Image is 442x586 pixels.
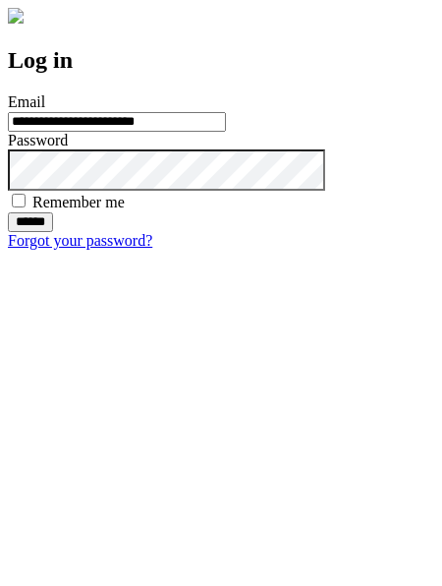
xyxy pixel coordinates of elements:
[8,232,152,249] a: Forgot your password?
[8,132,68,148] label: Password
[8,47,434,74] h2: Log in
[8,93,45,110] label: Email
[32,194,125,210] label: Remember me
[8,8,24,24] img: logo-4e3dc11c47720685a147b03b5a06dd966a58ff35d612b21f08c02c0306f2b779.png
